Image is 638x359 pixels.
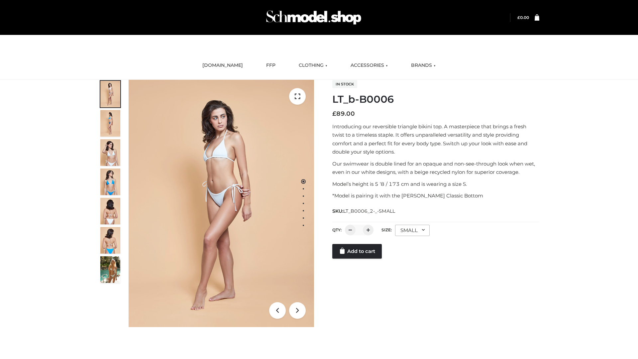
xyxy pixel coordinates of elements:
label: QTY: [332,227,342,232]
img: ArielClassicBikiniTop_CloudNine_AzureSky_OW114ECO_2-scaled.jpg [100,110,120,137]
span: SKU: [332,207,396,215]
a: [DOMAIN_NAME] [197,58,248,73]
p: Model’s height is 5 ‘8 / 173 cm and is wearing a size S. [332,180,539,188]
p: Introducing our reversible triangle bikini top. A masterpiece that brings a fresh twist to a time... [332,122,539,156]
img: ArielClassicBikiniTop_CloudNine_AzureSky_OW114ECO_1 [129,80,314,327]
bdi: 89.00 [332,110,355,117]
img: Arieltop_CloudNine_AzureSky2.jpg [100,256,120,283]
h1: LT_b-B0006 [332,93,539,105]
span: £ [517,15,520,20]
a: CLOTHING [294,58,332,73]
img: Schmodel Admin 964 [264,4,364,31]
div: SMALL [395,225,430,236]
img: ArielClassicBikiniTop_CloudNine_AzureSky_OW114ECO_3-scaled.jpg [100,139,120,166]
p: *Model is pairing it with the [PERSON_NAME] Classic Bottom [332,191,539,200]
bdi: 0.00 [517,15,529,20]
span: £ [332,110,336,117]
img: ArielClassicBikiniTop_CloudNine_AzureSky_OW114ECO_4-scaled.jpg [100,169,120,195]
img: ArielClassicBikiniTop_CloudNine_AzureSky_OW114ECO_1-scaled.jpg [100,81,120,107]
a: £0.00 [517,15,529,20]
span: LT_B0006_2-_-SMALL [343,208,395,214]
a: BRANDS [406,58,441,73]
p: Our swimwear is double lined for an opaque and non-see-through look when wet, even in our white d... [332,160,539,177]
a: ACCESSORIES [346,58,393,73]
a: Add to cart [332,244,382,259]
label: Size: [381,227,392,232]
a: FFP [261,58,280,73]
img: ArielClassicBikiniTop_CloudNine_AzureSky_OW114ECO_7-scaled.jpg [100,198,120,224]
img: ArielClassicBikiniTop_CloudNine_AzureSky_OW114ECO_8-scaled.jpg [100,227,120,254]
span: In stock [332,80,357,88]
